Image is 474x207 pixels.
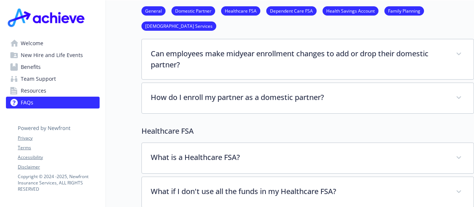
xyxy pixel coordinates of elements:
[142,39,474,79] div: Can employees make midyear enrollment changes to add or drop their domestic partner?
[151,152,447,163] p: What is a Healthcare FSA?
[6,61,100,73] a: Benefits
[6,49,100,61] a: New Hire and Life Events
[21,49,83,61] span: New Hire and Life Events
[21,85,46,97] span: Resources
[221,7,260,14] a: Healthcare FSA
[6,97,100,108] a: FAQs
[18,154,99,161] a: Accessibility
[18,164,99,170] a: Disclaimer
[151,186,447,197] p: What if I don't use all the funds in my Healthcare FSA?
[6,37,100,49] a: Welcome
[323,7,378,14] a: Health Savings Account
[142,143,474,173] div: What is a Healthcare FSA?
[384,7,424,14] a: Family Planning
[151,92,447,103] p: How do I enroll my partner as a domestic partner?
[266,7,317,14] a: Dependent Care FSA
[18,173,99,192] p: Copyright © 2024 - 2025 , Newfront Insurance Services, ALL RIGHTS RESERVED
[21,73,56,85] span: Team Support
[171,7,215,14] a: Domestic Partner
[18,144,99,151] a: Terms
[21,61,41,73] span: Benefits
[141,22,216,29] a: [DEMOGRAPHIC_DATA] Services
[151,48,447,70] p: Can employees make midyear enrollment changes to add or drop their domestic partner?
[141,7,166,14] a: General
[6,85,100,97] a: Resources
[141,126,474,137] p: Healthcare FSA
[21,37,43,49] span: Welcome
[21,97,33,108] span: FAQs
[18,135,99,141] a: Privacy
[142,83,474,113] div: How do I enroll my partner as a domestic partner?
[6,73,100,85] a: Team Support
